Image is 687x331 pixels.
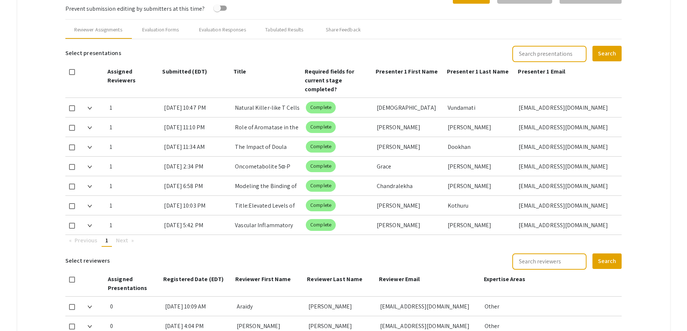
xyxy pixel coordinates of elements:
div: [PERSON_NAME] [308,297,374,316]
img: Expand arrow [88,205,92,208]
div: Evaluation Responses [199,26,246,34]
div: Oncometabolite 5α-P Imbalance Through Altered Mammary [MEDICAL_DATA] Metabolism: A Biomarker and ... [235,157,300,176]
div: Tabulated Results [265,26,303,34]
img: Expand arrow [88,165,92,168]
mat-chip: Complete [306,121,336,133]
div: [DATE] 5:42 PM [164,215,229,235]
span: Previous [75,236,98,244]
span: Submitted (EDT) [162,68,207,75]
mat-chip: Complete [306,102,336,113]
div: [EMAIL_ADDRESS][DOMAIN_NAME] [519,137,616,156]
div: Evaluation Forms [142,26,179,34]
div: 0 [110,297,159,316]
div: [PERSON_NAME] [377,137,442,156]
input: Search reviewers [512,253,587,270]
div: [EMAIL_ADDRESS][DOMAIN_NAME] [519,98,616,117]
span: Required fields for current stage completed? [305,68,355,93]
div: [PERSON_NAME] [377,117,442,137]
div: [DATE] 6:58 PM [164,176,229,195]
span: Prevent submission editing by submitters at this time? [65,5,205,13]
span: Presenter 1 Last Name [447,68,509,75]
div: 1 [110,137,158,156]
span: Title [233,68,246,75]
img: Expand arrow [88,306,92,308]
button: Search [592,253,622,269]
img: Expand arrow [88,146,92,149]
div: Vundamati [448,98,513,117]
div: Title:Elevated Levels of Interleukin-11 and Matrix Metalloproteinase-9 in the Serum of Patients w... [235,196,300,215]
div: [EMAIL_ADDRESS][DOMAIN_NAME] [380,297,479,316]
div: Vascular Inflammatory Studies with Engineered Bioreactors [235,215,300,235]
img: Expand arrow [88,126,92,129]
div: [PERSON_NAME] [377,215,442,235]
button: Search [592,46,622,61]
div: 1 [110,176,158,195]
div: The Impact of Doula Support on Maternal Mental Health, NeonatalOutcomes, and Epidural Use: Correl... [235,137,300,156]
div: Kothuru [448,196,513,215]
mat-chip: Complete [306,180,336,192]
div: [DATE] 10:47 PM [164,98,229,117]
div: [EMAIL_ADDRESS][DOMAIN_NAME] [519,157,616,176]
span: Reviewer First Name [235,275,291,283]
div: [PERSON_NAME] [448,117,513,137]
div: [DATE] 2:34 PM [164,157,229,176]
div: Grace [377,157,442,176]
span: 1 [105,236,108,244]
div: [PERSON_NAME] [377,196,442,215]
div: Reviewer Assignments [74,26,122,34]
mat-chip: Complete [306,160,336,172]
div: [EMAIL_ADDRESS][DOMAIN_NAME] [519,176,616,195]
img: Expand arrow [88,325,92,328]
span: Reviewer Email [379,275,420,283]
span: Presenter 1 Email [518,68,565,75]
div: [PERSON_NAME] [448,176,513,195]
span: Next [116,236,128,244]
div: Other [485,297,616,316]
div: [PERSON_NAME] [448,215,513,235]
img: Expand arrow [88,224,92,227]
div: [EMAIL_ADDRESS][DOMAIN_NAME] [519,196,616,215]
div: [EMAIL_ADDRESS][DOMAIN_NAME] [519,215,616,235]
div: Chandralekha [377,176,442,195]
div: [PERSON_NAME] [448,157,513,176]
span: Assigned Reviewers [107,68,136,84]
img: Expand arrow [88,107,92,110]
input: Search presentations [512,46,587,62]
ul: Pagination [65,235,622,247]
div: [DATE] 10:09 AM [165,297,231,316]
div: Natural Killer-like T Cells and Longevity: A Comparative Analysis [235,98,300,117]
h6: Select presentations [65,45,121,61]
iframe: Chat [6,298,31,325]
span: Presenter 1 First Name [376,68,438,75]
h6: Select reviewers [65,253,110,269]
span: Expertise Areas [484,275,526,283]
div: 1 [110,98,158,117]
div: 1 [110,117,158,137]
div: 1 [110,196,158,215]
div: Share Feedback [326,26,360,34]
span: Registered Date (EDT) [163,275,223,283]
span: Reviewer Last Name [307,275,362,283]
div: [DATE] 11:34 AM [164,137,229,156]
div: [DEMOGRAPHIC_DATA] [377,98,442,117]
div: Araidy [237,297,303,316]
mat-chip: Complete [306,219,336,231]
img: Expand arrow [88,185,92,188]
div: 1 [110,215,158,235]
span: Assigned Presentations [108,275,147,292]
div: Role of Aromatase in the Conversion of 11-Oxyandrogens to [MEDICAL_DATA]: Mechanisms and Implicat... [235,117,300,137]
div: Dookhan [448,137,513,156]
div: [DATE] 10:03 PM [164,196,229,215]
mat-chip: Complete [306,199,336,211]
div: [EMAIL_ADDRESS][DOMAIN_NAME] [519,117,616,137]
div: 1 [110,157,158,176]
div: [DATE] 11:10 PM [164,117,229,137]
mat-chip: Complete [306,141,336,153]
div: Modeling the Binding of Dendrin and PTPN14 to KIBRA [235,176,300,195]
